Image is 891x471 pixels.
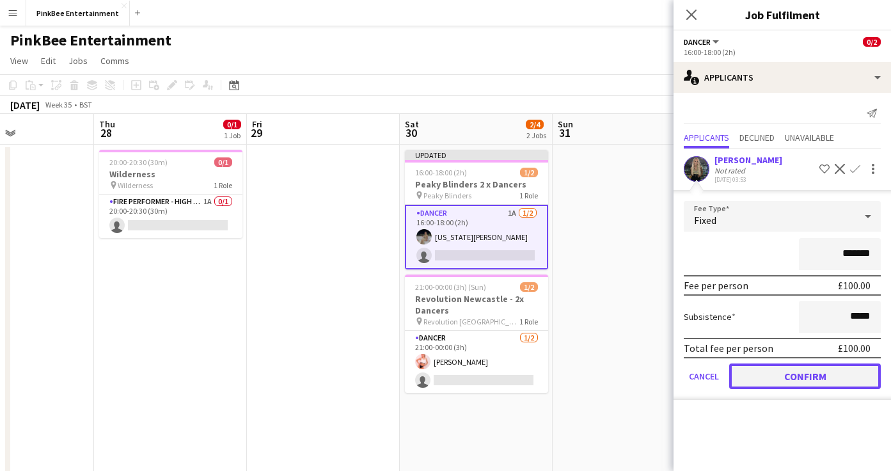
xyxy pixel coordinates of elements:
div: [DATE] [10,99,40,111]
a: View [5,52,33,69]
span: 0/2 [863,37,881,47]
span: 1 Role [214,180,232,190]
div: Fee per person [684,279,748,292]
div: Not rated [714,166,748,175]
span: Fri [252,118,262,130]
div: 1 Job [224,131,240,140]
div: 16:00-18:00 (2h) [684,47,881,57]
h3: Peaky Blinders 2 x Dancers [405,179,548,190]
span: Dancer [684,37,711,47]
span: Edit [41,55,56,67]
app-card-role: Dancer1A1/216:00-18:00 (2h)[US_STATE][PERSON_NAME] [405,205,548,269]
span: Revolution [GEOGRAPHIC_DATA] [423,317,519,326]
span: 29 [250,125,262,140]
div: £100.00 [838,342,871,355]
button: Dancer [684,37,721,47]
span: Sun [558,118,573,130]
span: Wilderness [118,180,153,190]
span: 30 [403,125,419,140]
span: Applicants [684,133,729,142]
span: Declined [739,133,775,142]
div: Applicants [674,62,891,93]
span: 0/1 [223,120,241,129]
div: [DATE] 03:53 [714,175,782,184]
span: 1 Role [519,191,538,200]
label: Subsistence [684,311,736,323]
span: 1/2 [520,282,538,292]
span: 21:00-00:00 (3h) (Sun) [415,282,486,292]
span: Jobs [68,55,88,67]
app-job-card: Updated16:00-18:00 (2h)1/2Peaky Blinders 2 x Dancers Peaky Blinders1 RoleDancer1A1/216:00-18:00 (... [405,150,548,269]
span: Peaky Blinders [423,191,471,200]
span: Sat [405,118,419,130]
button: Cancel [684,363,724,389]
a: Edit [36,52,61,69]
button: Confirm [729,363,881,389]
app-card-role: Fire Performer - High End1A0/120:00-20:30 (30m) [99,195,242,238]
button: PinkBee Entertainment [26,1,130,26]
div: Updated [405,150,548,160]
span: 1 Role [519,317,538,326]
span: 16:00-18:00 (2h) [415,168,467,177]
span: Fixed [694,214,716,227]
span: View [10,55,28,67]
a: Comms [95,52,134,69]
span: Unavailable [785,133,834,142]
span: 2/4 [526,120,544,129]
app-job-card: 21:00-00:00 (3h) (Sun)1/2Revolution Newcastle - 2x Dancers Revolution [GEOGRAPHIC_DATA]1 RoleDanc... [405,275,548,393]
div: BST [79,100,92,109]
span: 28 [97,125,115,140]
h3: Job Fulfilment [674,6,891,23]
span: Week 35 [42,100,74,109]
h3: Revolution Newcastle - 2x Dancers [405,293,548,316]
div: Total fee per person [684,342,773,355]
span: Thu [99,118,115,130]
app-card-role: Dancer1/221:00-00:00 (3h)[PERSON_NAME] [405,331,548,393]
div: £100.00 [838,279,871,292]
a: Jobs [63,52,93,69]
h3: Wilderness [99,168,242,180]
div: 2 Jobs [526,131,546,140]
span: Comms [100,55,129,67]
app-job-card: 20:00-20:30 (30m)0/1Wilderness Wilderness1 RoleFire Performer - High End1A0/120:00-20:30 (30m) [99,150,242,238]
span: 20:00-20:30 (30m) [109,157,168,167]
span: 0/1 [214,157,232,167]
span: 31 [556,125,573,140]
h1: PinkBee Entertainment [10,31,171,50]
span: 1/2 [520,168,538,177]
div: [PERSON_NAME] [714,154,782,166]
